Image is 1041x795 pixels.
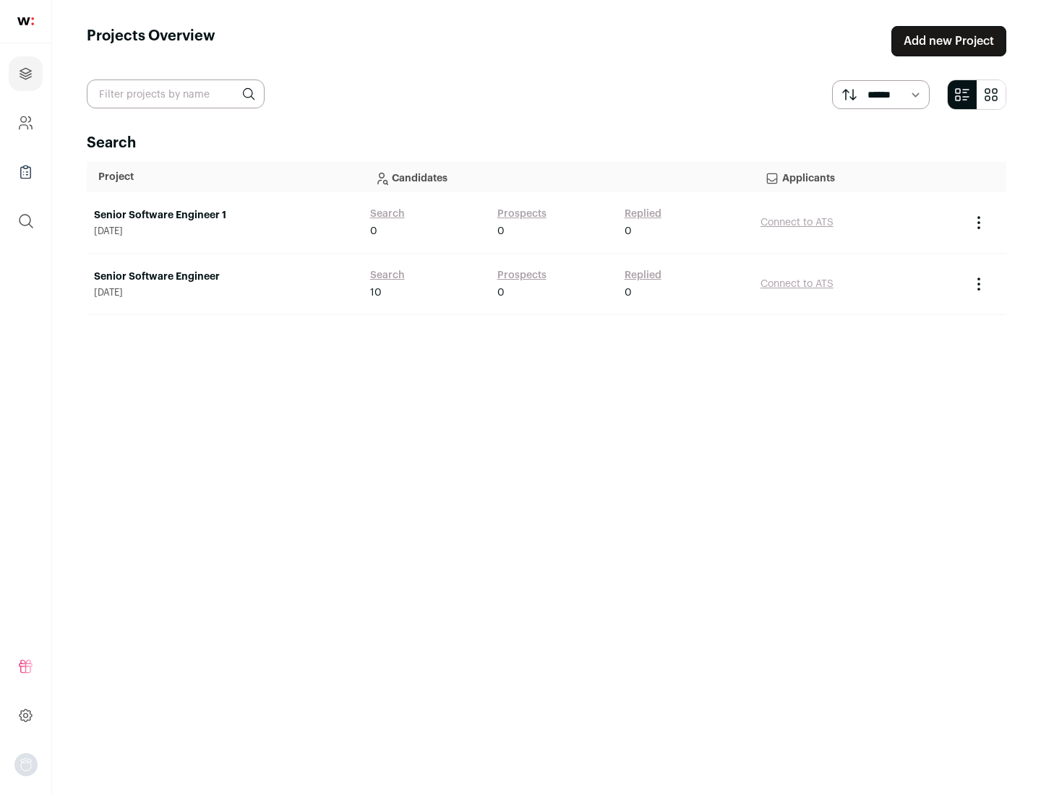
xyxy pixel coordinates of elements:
[14,753,38,776] img: nopic.png
[497,207,547,221] a: Prospects
[761,279,834,289] a: Connect to ATS
[370,207,405,221] a: Search
[94,287,356,298] span: [DATE]
[87,26,215,56] h1: Projects Overview
[761,218,834,228] a: Connect to ATS
[970,214,988,231] button: Project Actions
[87,133,1006,153] h2: Search
[497,224,505,239] span: 0
[625,224,632,239] span: 0
[9,106,43,140] a: Company and ATS Settings
[370,268,405,283] a: Search
[497,268,547,283] a: Prospects
[625,207,661,221] a: Replied
[14,753,38,776] button: Open dropdown
[17,17,34,25] img: wellfound-shorthand-0d5821cbd27db2630d0214b213865d53afaa358527fdda9d0ea32b1df1b89c2c.svg
[94,225,356,237] span: [DATE]
[87,79,265,108] input: Filter projects by name
[497,285,505,300] span: 0
[625,285,632,300] span: 0
[625,268,661,283] a: Replied
[891,26,1006,56] a: Add new Project
[9,56,43,91] a: Projects
[970,275,988,293] button: Project Actions
[98,170,351,184] p: Project
[370,224,377,239] span: 0
[374,163,742,192] p: Candidates
[9,155,43,189] a: Company Lists
[370,285,382,300] span: 10
[765,163,951,192] p: Applicants
[94,208,356,223] a: Senior Software Engineer 1
[94,270,356,284] a: Senior Software Engineer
